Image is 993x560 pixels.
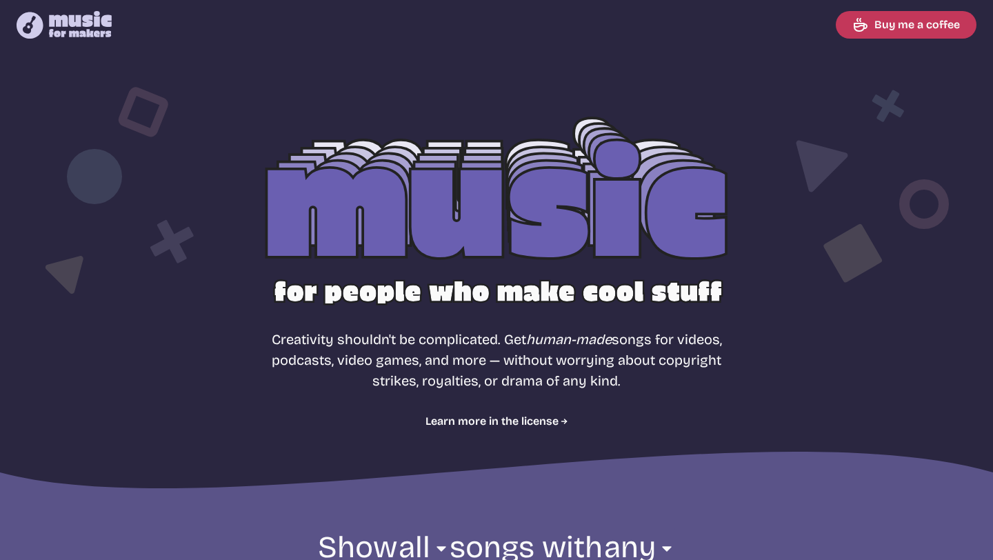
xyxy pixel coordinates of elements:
p: Creativity shouldn't be complicated. Get songs for videos, podcasts, video games, and more — with... [271,329,722,391]
a: Learn more in the license [425,413,568,430]
i: human-made [526,331,612,348]
a: Buy me a coffee [836,11,976,39]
